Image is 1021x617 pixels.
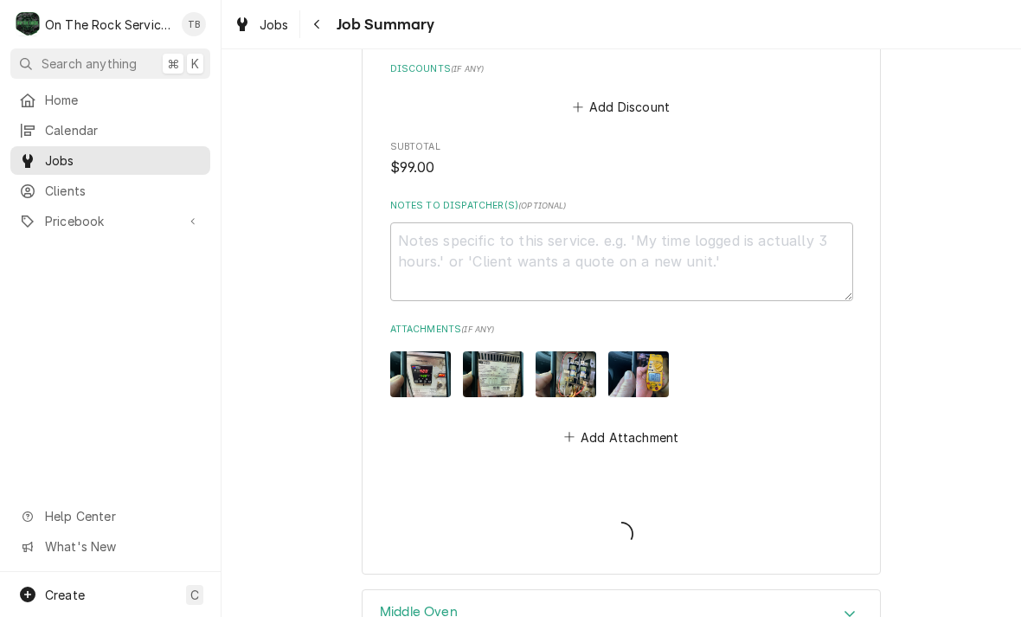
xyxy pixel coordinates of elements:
[390,62,853,76] label: Discounts
[390,159,435,176] span: $99.00
[182,12,206,36] div: Todd Brady's Avatar
[390,140,853,154] span: Subtotal
[45,588,85,602] span: Create
[167,55,179,73] span: ⌘
[561,425,682,449] button: Add Attachment
[390,323,853,449] div: Attachments
[227,10,296,39] a: Jobs
[10,532,210,561] a: Go to What's New
[390,323,853,337] label: Attachments
[10,177,210,205] a: Clients
[390,199,853,301] div: Notes to Dispatcher(s)
[45,182,202,200] span: Clients
[390,351,451,397] img: bLGfv7UQR4mGzSdNB7Fb
[536,351,596,397] img: ZKsoRFeSk6ShO8GBoq2v
[390,140,853,177] div: Subtotal
[45,537,200,556] span: What's New
[390,157,853,178] span: Subtotal
[10,48,210,79] button: Search anything⌘K
[45,151,202,170] span: Jobs
[451,64,484,74] span: ( if any )
[461,325,494,334] span: ( if any )
[45,121,202,139] span: Calendar
[304,10,331,38] button: Navigate back
[45,507,200,525] span: Help Center
[463,351,523,397] img: XRwNCkoPQpCEiR7RfnxD
[45,91,202,109] span: Home
[10,146,210,175] a: Jobs
[390,62,853,119] div: Discounts
[608,351,669,397] img: FU2SHwxXRDy6qHnfKR4M
[45,212,176,230] span: Pricebook
[16,12,40,36] div: O
[390,199,853,213] label: Notes to Dispatcher(s)
[10,502,210,530] a: Go to Help Center
[16,12,40,36] div: On The Rock Services's Avatar
[10,207,210,235] a: Go to Pricebook
[518,201,567,210] span: ( optional )
[331,13,435,36] span: Job Summary
[45,16,172,34] div: On The Rock Services
[191,55,199,73] span: K
[569,95,672,119] button: Add Discount
[10,86,210,114] a: Home
[260,16,289,34] span: Jobs
[182,12,206,36] div: TB
[609,516,633,552] span: Loading...
[10,116,210,145] a: Calendar
[190,586,199,604] span: C
[42,55,137,73] span: Search anything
